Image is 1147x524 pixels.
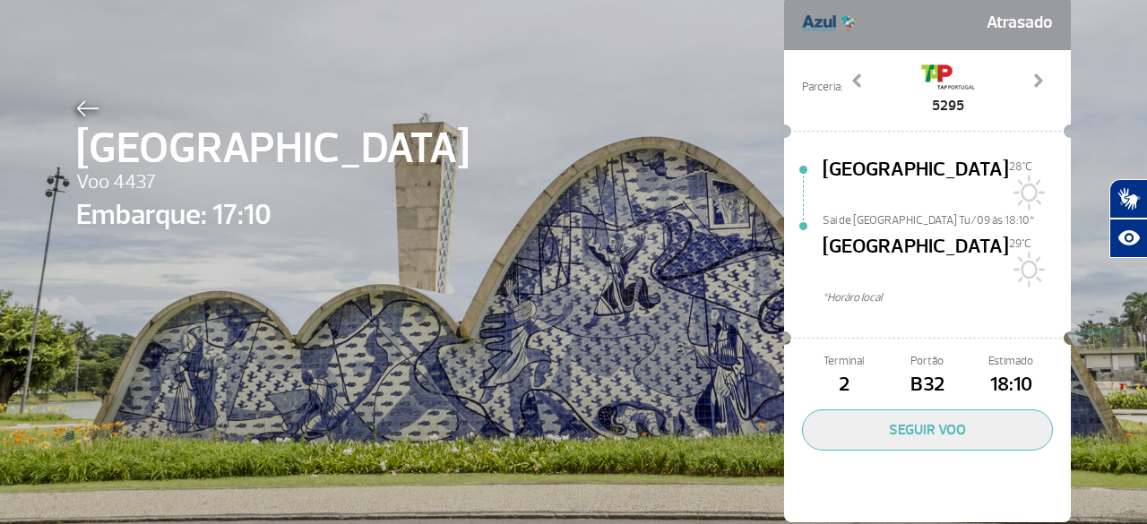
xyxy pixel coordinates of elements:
[1109,179,1147,258] div: Plugin de acessibilidade da Hand Talk.
[802,353,885,370] span: Terminal
[76,193,470,236] span: Embarque: 17:10
[802,79,842,96] span: Parceria:
[823,212,1071,225] span: Sai de [GEOGRAPHIC_DATA] Tu/09 às 18:10*
[1109,219,1147,258] button: Abrir recursos assistivos.
[1009,159,1032,174] span: 28°C
[987,5,1053,41] span: Atrasado
[823,155,1009,212] span: [GEOGRAPHIC_DATA]
[1009,252,1045,288] img: Sol
[885,353,969,370] span: Portão
[76,168,470,198] span: Voo 4437
[802,370,885,400] span: 2
[970,370,1053,400] span: 18:10
[885,370,969,400] span: B32
[76,116,470,181] span: [GEOGRAPHIC_DATA]
[921,95,975,116] span: 5295
[823,232,1009,289] span: [GEOGRAPHIC_DATA]
[1009,175,1045,210] img: Sol
[970,353,1053,370] span: Estimado
[823,289,1071,306] span: *Horáro local
[802,409,1053,451] button: SEGUIR VOO
[1009,236,1031,251] span: 29°C
[1109,179,1147,219] button: Abrir tradutor de língua de sinais.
